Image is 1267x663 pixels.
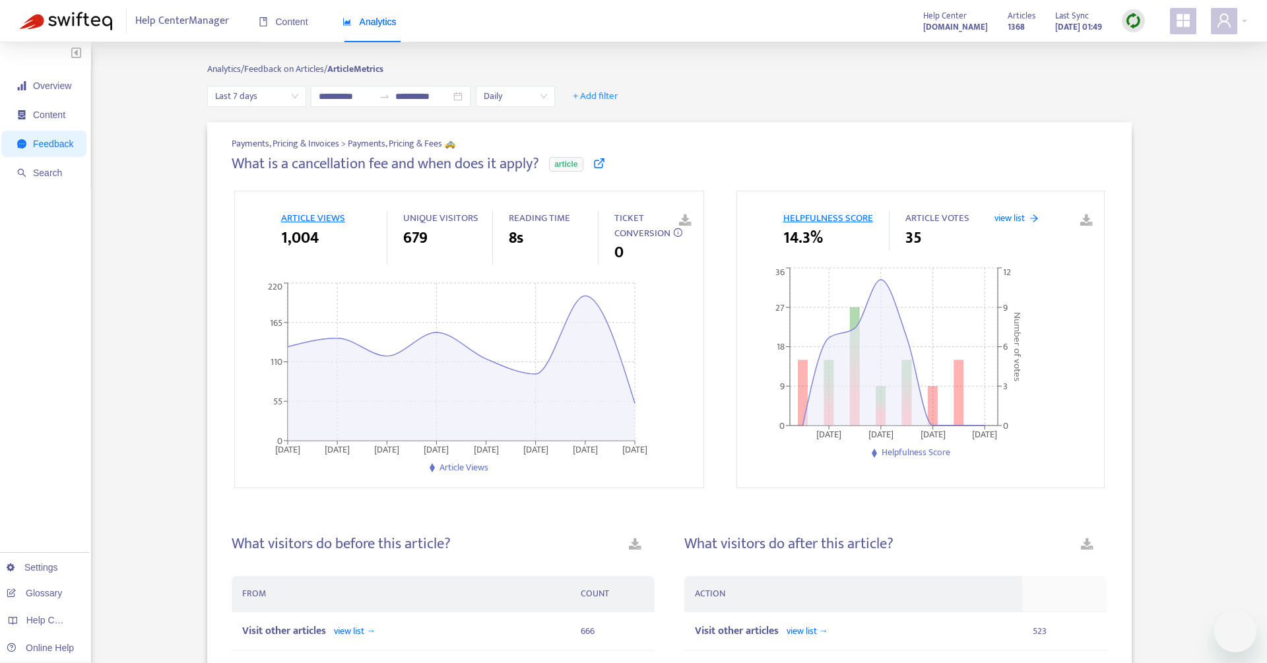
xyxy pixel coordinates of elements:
[777,340,785,355] tspan: 18
[1125,13,1142,29] img: sync.dc5367851b00ba804db3.png
[779,418,785,433] tspan: 0
[232,576,570,612] th: FROM
[614,210,670,241] span: TICKET CONVERSION
[207,61,327,77] span: Analytics/ Feedback on Articles/
[1003,340,1008,355] tspan: 6
[684,576,1022,612] th: ACTION
[259,16,308,27] span: Content
[994,211,1025,225] span: view list
[268,279,282,294] tspan: 220
[563,86,628,107] button: + Add filter
[334,623,375,639] span: view list →
[1003,379,1008,394] tspan: 3
[473,442,498,457] tspan: [DATE]
[20,12,112,30] img: Swifteq
[1055,20,1102,34] strong: [DATE] 01:49
[905,226,922,250] span: 35
[242,622,326,640] span: Visit other articles
[1214,610,1256,652] iframe: To enrich screen reader interactions, please activate Accessibility in Grammarly extension settings
[868,427,893,442] tspan: [DATE]
[509,226,523,250] span: 8s
[33,168,62,178] span: Search
[33,110,65,120] span: Content
[273,394,282,409] tspan: 55
[549,157,583,172] span: article
[1003,418,1008,433] tspan: 0
[1008,20,1025,34] strong: 1368
[775,265,785,280] tspan: 36
[342,16,397,27] span: Analytics
[17,81,26,90] span: signal
[1008,9,1035,23] span: Articles
[1033,623,1047,639] span: 523
[379,91,390,102] span: to
[17,168,26,177] span: search
[403,226,428,250] span: 679
[695,622,779,640] span: Visit other articles
[7,562,58,573] a: Settings
[1008,312,1025,381] tspan: Number of votes
[270,315,282,330] tspan: 165
[7,588,62,598] a: Glossary
[787,623,828,639] span: view list →
[281,226,319,250] span: 1,004
[232,136,341,151] span: Payments, Pricing & Invoices
[271,354,282,369] tspan: 110
[573,88,618,104] span: + Add filter
[1003,265,1011,280] tspan: 12
[215,86,298,106] span: Last 7 days
[1003,300,1008,315] tspan: 9
[17,139,26,148] span: message
[614,241,624,265] span: 0
[232,535,451,553] h4: What visitors do before this article?
[424,442,449,457] tspan: [DATE]
[1175,13,1191,28] span: appstore
[135,9,229,34] span: Help Center Manager
[325,442,350,457] tspan: [DATE]
[923,19,988,34] a: [DOMAIN_NAME]
[775,300,785,315] tspan: 27
[780,379,785,394] tspan: 9
[923,9,967,23] span: Help Center
[1216,13,1232,28] span: user
[509,210,570,226] span: READING TIME
[573,442,598,457] tspan: [DATE]
[232,155,539,173] h4: What is a cancellation fee and when does it apply?
[684,535,893,553] h4: What visitors do after this article?
[1029,214,1039,223] span: arrow-right
[816,427,841,442] tspan: [DATE]
[403,210,478,226] span: UNIQUE VISITORS
[523,442,548,457] tspan: [DATE]
[281,210,345,226] span: ARTICLE VIEWS
[379,91,390,102] span: swap-right
[570,576,655,612] th: COUNT
[783,226,823,250] span: 14.3%
[484,86,547,106] span: Daily
[259,17,268,26] span: book
[7,643,74,653] a: Online Help
[581,623,595,639] span: 666
[972,427,997,442] tspan: [DATE]
[622,442,647,457] tspan: [DATE]
[33,139,73,149] span: Feedback
[327,61,383,77] strong: Article Metrics
[882,445,950,460] span: Helpfulness Score
[923,20,988,34] strong: [DOMAIN_NAME]
[1055,9,1089,23] span: Last Sync
[342,17,352,26] span: area-chart
[905,210,969,226] span: ARTICLE VOTES
[348,137,455,150] span: Payments, Pricing & Fees 🚕
[374,442,399,457] tspan: [DATE]
[341,136,348,151] span: >
[920,427,945,442] tspan: [DATE]
[26,615,81,625] span: Help Centers
[277,433,282,449] tspan: 0
[33,80,71,91] span: Overview
[439,460,488,475] span: Article Views
[17,110,26,119] span: container
[783,210,873,226] span: HELPFULNESS SCORE
[275,442,300,457] tspan: [DATE]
